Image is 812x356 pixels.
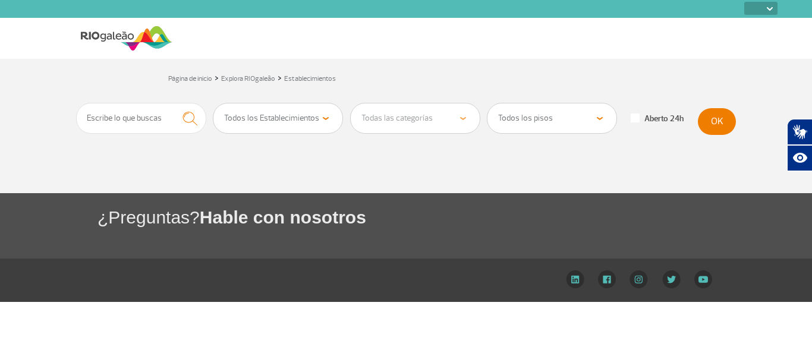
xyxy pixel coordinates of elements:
button: Abrir recursos assistivos. [787,145,812,171]
a: Explora RIOgaleão [221,74,275,83]
span: Hable con nosotros [200,207,366,227]
button: Abrir tradutor de língua de sinais. [787,119,812,145]
img: Instagram [630,270,648,288]
button: OK [698,108,736,135]
h1: ¿Preguntas? [97,205,812,229]
input: Escribe lo que buscas [76,103,206,134]
img: YouTube [694,270,712,288]
a: Página de inicio [168,74,212,83]
a: Establecimientos [284,74,336,83]
img: Facebook [598,270,616,288]
label: Aberto 24h [631,114,684,124]
a: > [278,71,282,84]
img: Twitter [662,270,681,288]
a: > [215,71,219,84]
img: LinkedIn [566,270,584,288]
div: Plugin de acessibilidade da Hand Talk. [787,119,812,171]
